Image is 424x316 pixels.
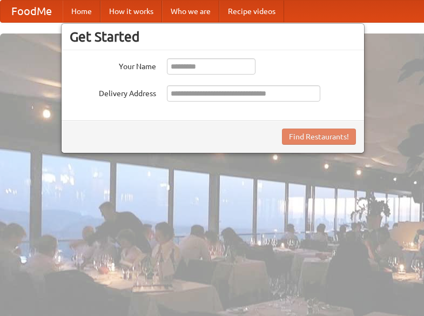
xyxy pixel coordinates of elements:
[70,29,356,45] h3: Get Started
[162,1,219,22] a: Who we are
[70,85,156,99] label: Delivery Address
[282,129,356,145] button: Find Restaurants!
[219,1,284,22] a: Recipe videos
[1,1,63,22] a: FoodMe
[100,1,162,22] a: How it works
[63,1,100,22] a: Home
[70,58,156,72] label: Your Name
